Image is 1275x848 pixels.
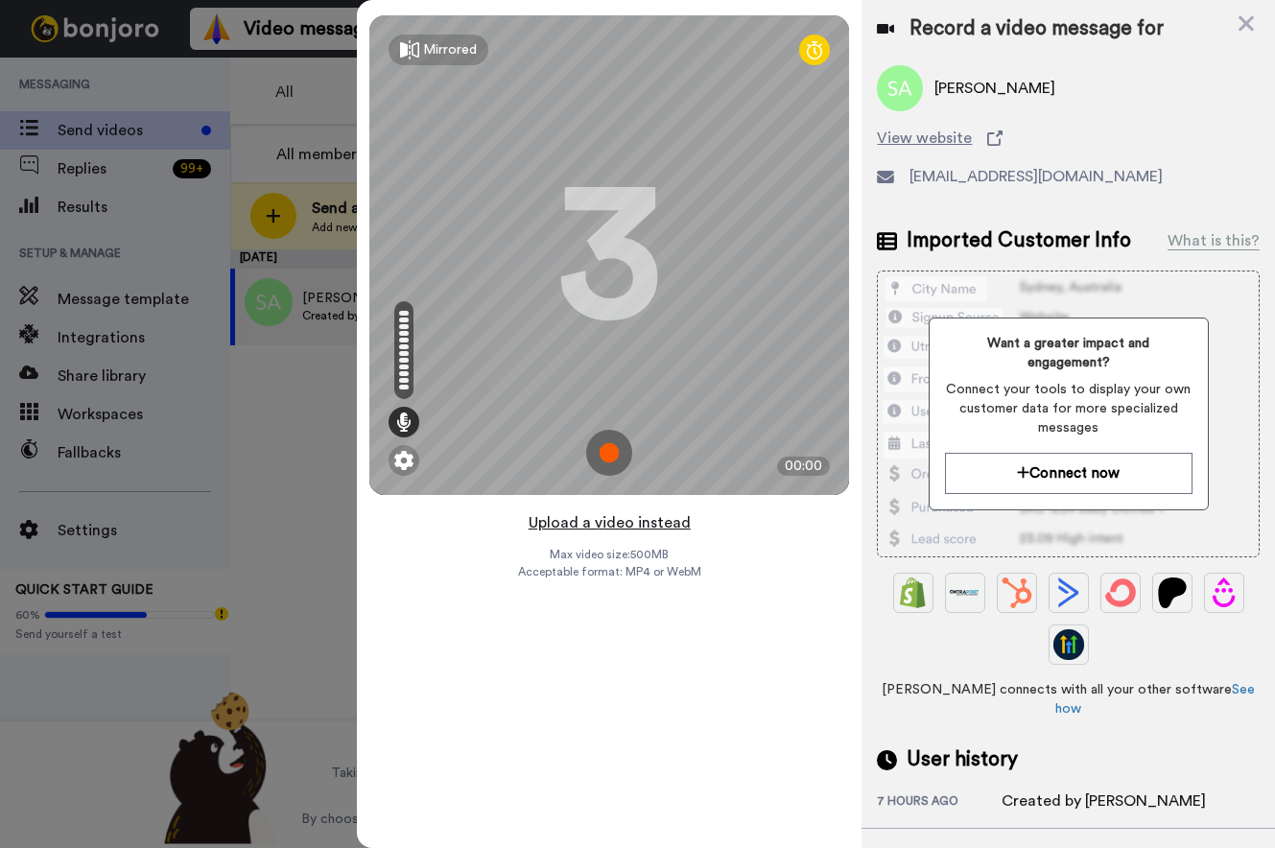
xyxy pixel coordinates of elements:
[550,547,669,562] span: Max video size: 500 MB
[1168,229,1260,252] div: What is this?
[907,226,1131,255] span: Imported Customer Info
[586,430,632,476] img: ic_record_start.svg
[777,457,830,476] div: 00:00
[877,680,1260,718] span: [PERSON_NAME] connects with all your other software
[556,183,662,327] div: 3
[518,564,701,579] span: Acceptable format: MP4 or WebM
[1105,577,1136,608] img: ConvertKit
[1209,577,1240,608] img: Drip
[877,127,1260,150] a: View website
[523,510,697,535] button: Upload a video instead
[1002,577,1032,608] img: Hubspot
[1157,577,1188,608] img: Patreon
[907,745,1018,774] span: User history
[394,451,413,470] img: ic_gear.svg
[1002,789,1206,813] div: Created by [PERSON_NAME]
[945,334,1192,372] span: Want a greater impact and engagement?
[877,793,1002,813] div: 7 hours ago
[945,453,1192,494] button: Connect now
[898,577,929,608] img: Shopify
[950,577,980,608] img: Ontraport
[945,380,1192,437] span: Connect your tools to display your own customer data for more specialized messages
[1053,629,1084,660] img: GoHighLevel
[1053,577,1084,608] img: ActiveCampaign
[909,165,1163,188] span: [EMAIL_ADDRESS][DOMAIN_NAME]
[877,127,972,150] span: View website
